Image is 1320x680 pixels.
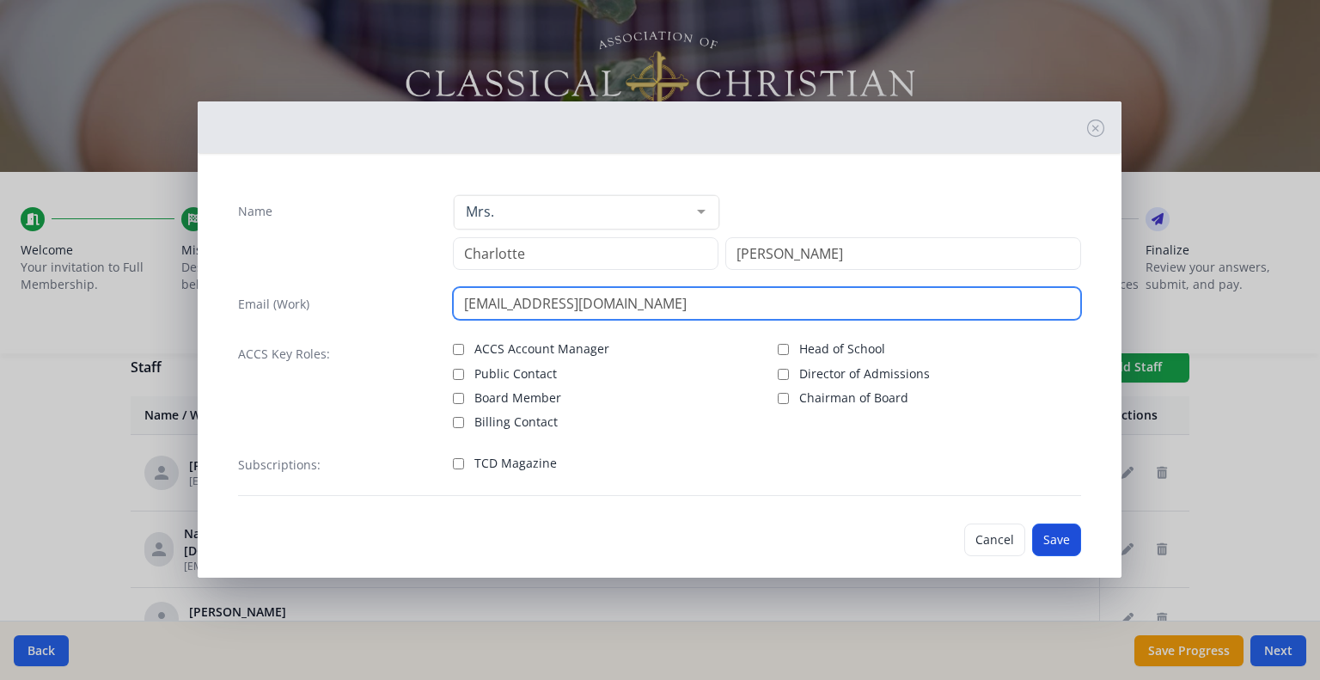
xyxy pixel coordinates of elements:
[725,237,1081,270] input: Last Name
[453,237,718,270] input: First Name
[474,340,609,358] span: ACCS Account Manager
[474,455,557,472] span: TCD Magazine
[799,340,885,358] span: Head of School
[238,296,309,313] label: Email (Work)
[238,203,272,220] label: Name
[453,393,464,404] input: Board Member
[238,456,321,474] label: Subscriptions:
[453,458,464,469] input: TCD Magazine
[778,393,789,404] input: Chairman of Board
[474,389,561,407] span: Board Member
[799,389,908,407] span: Chairman of Board
[778,369,789,380] input: Director of Admissions
[778,344,789,355] input: Head of School
[964,524,1025,556] button: Cancel
[453,344,464,355] input: ACCS Account Manager
[453,287,1081,320] input: contact@site.com
[799,365,930,383] span: Director of Admissions
[461,203,684,220] span: Mrs.
[453,369,464,380] input: Public Contact
[474,365,557,383] span: Public Contact
[238,346,330,363] label: ACCS Key Roles:
[453,417,464,428] input: Billing Contact
[1032,524,1081,556] button: Save
[474,414,558,431] span: Billing Contact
